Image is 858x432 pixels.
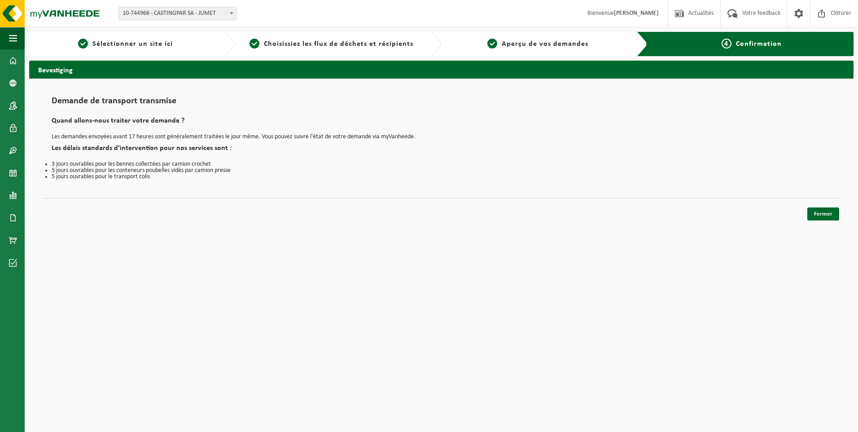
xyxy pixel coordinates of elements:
[240,39,423,49] a: 2Choisissiez les flux de déchets et récipients
[52,134,831,140] p: Les demandes envoyées avant 17 heures sont généralement traitées le jour même. Vous pouvez suivre...
[52,168,831,174] li: 5 jours ouvrables pour les conteneurs poubelles vidés par camion presse
[118,7,236,20] span: 10-744966 - CASTINGPAR SA - JUMET
[722,39,731,48] span: 4
[614,10,659,17] strong: [PERSON_NAME]
[807,207,839,220] a: Fermer
[487,39,497,48] span: 3
[92,40,173,48] span: Sélectionner un site ici
[502,40,588,48] span: Aperçu de vos demandes
[78,39,88,48] span: 1
[52,161,831,168] li: 3 jours ouvrables pour les bennes collectées par camion crochet
[29,61,854,78] h2: Bevestiging
[264,40,413,48] span: Choisissiez les flux de déchets et récipients
[250,39,259,48] span: 2
[52,117,831,129] h2: Quand allons-nous traiter votre demande ?
[446,39,630,49] a: 3Aperçu de vos demandes
[52,145,831,157] h2: Les délais standards d’intervention pour nos services sont :
[34,39,217,49] a: 1Sélectionner un site ici
[736,40,782,48] span: Confirmation
[119,7,236,20] span: 10-744966 - CASTINGPAR SA - JUMET
[52,174,831,180] li: 5 jours ouvrables pour le transport colis
[52,97,831,110] h1: Demande de transport transmise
